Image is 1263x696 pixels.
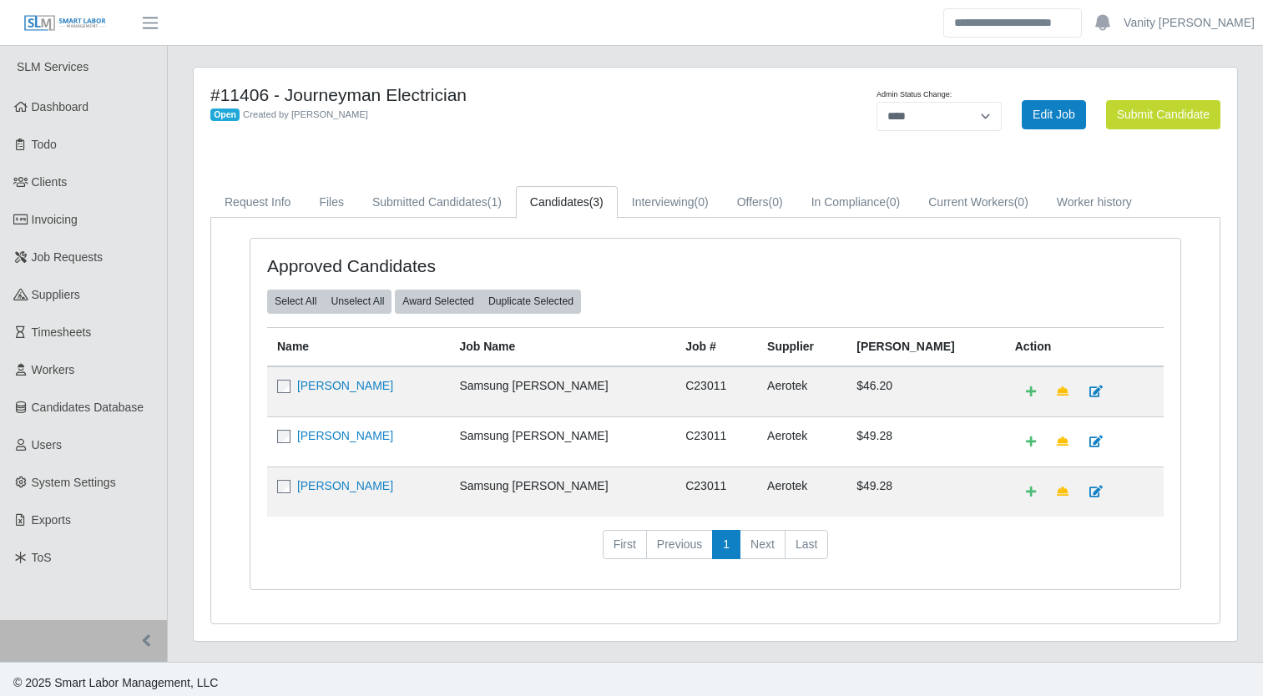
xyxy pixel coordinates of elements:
[846,416,1005,467] td: $49.28
[886,195,900,209] span: (0)
[1046,427,1079,456] a: Make Team Lead
[13,676,218,689] span: © 2025 Smart Labor Management, LLC
[1014,195,1028,209] span: (0)
[1106,100,1220,129] button: Submit Candidate
[695,195,709,209] span: (0)
[449,416,675,467] td: Samsung [PERSON_NAME]
[488,195,502,209] span: (1)
[32,438,63,451] span: Users
[358,186,516,219] a: Submitted Candidates
[914,186,1043,219] a: Current Workers
[32,288,80,301] span: Suppliers
[267,290,392,313] div: bulk actions
[323,290,392,313] button: Unselect All
[17,60,88,73] span: SLM Services
[757,366,846,417] td: Aerotek
[1046,477,1079,507] a: Make Team Lead
[618,186,723,219] a: Interviewing
[797,186,915,219] a: In Compliance
[395,290,581,313] div: bulk actions
[1043,186,1146,219] a: Worker history
[1046,377,1079,406] a: Make Team Lead
[723,186,797,219] a: Offers
[846,366,1005,417] td: $46.20
[32,250,104,264] span: Job Requests
[757,467,846,517] td: Aerotek
[32,138,57,151] span: Todo
[516,186,618,219] a: Candidates
[305,186,358,219] a: Files
[32,476,116,489] span: System Settings
[449,467,675,517] td: Samsung [PERSON_NAME]
[23,14,107,33] img: SLM Logo
[1124,14,1255,32] a: Vanity [PERSON_NAME]
[769,195,783,209] span: (0)
[32,513,71,527] span: Exports
[32,363,75,376] span: Workers
[1022,100,1086,129] a: Edit Job
[297,429,393,442] a: [PERSON_NAME]
[210,108,240,122] span: Open
[589,195,604,209] span: (3)
[712,530,740,560] a: 1
[1015,477,1047,507] a: Add Default Cost Code
[210,186,305,219] a: Request Info
[1015,377,1047,406] a: Add Default Cost Code
[32,325,92,339] span: Timesheets
[1015,427,1047,456] a: Add Default Cost Code
[757,327,846,366] th: Supplier
[32,100,89,113] span: Dashboard
[675,416,757,467] td: C23011
[297,379,393,392] a: [PERSON_NAME]
[210,84,789,105] h4: #11406 - Journeyman Electrician
[32,551,52,564] span: ToS
[675,327,757,366] th: Job #
[267,327,449,366] th: Name
[32,401,144,414] span: Candidates Database
[877,89,952,101] label: Admin Status Change:
[395,290,482,313] button: Award Selected
[943,8,1082,38] input: Search
[267,255,626,276] h4: Approved Candidates
[846,327,1005,366] th: [PERSON_NAME]
[675,467,757,517] td: C23011
[846,467,1005,517] td: $49.28
[297,479,393,492] a: [PERSON_NAME]
[32,213,78,226] span: Invoicing
[449,366,675,417] td: Samsung [PERSON_NAME]
[1005,327,1164,366] th: Action
[675,366,757,417] td: C23011
[757,416,846,467] td: Aerotek
[243,109,368,119] span: Created by [PERSON_NAME]
[449,327,675,366] th: Job Name
[267,290,324,313] button: Select All
[32,175,68,189] span: Clients
[267,530,1164,573] nav: pagination
[481,290,581,313] button: Duplicate Selected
